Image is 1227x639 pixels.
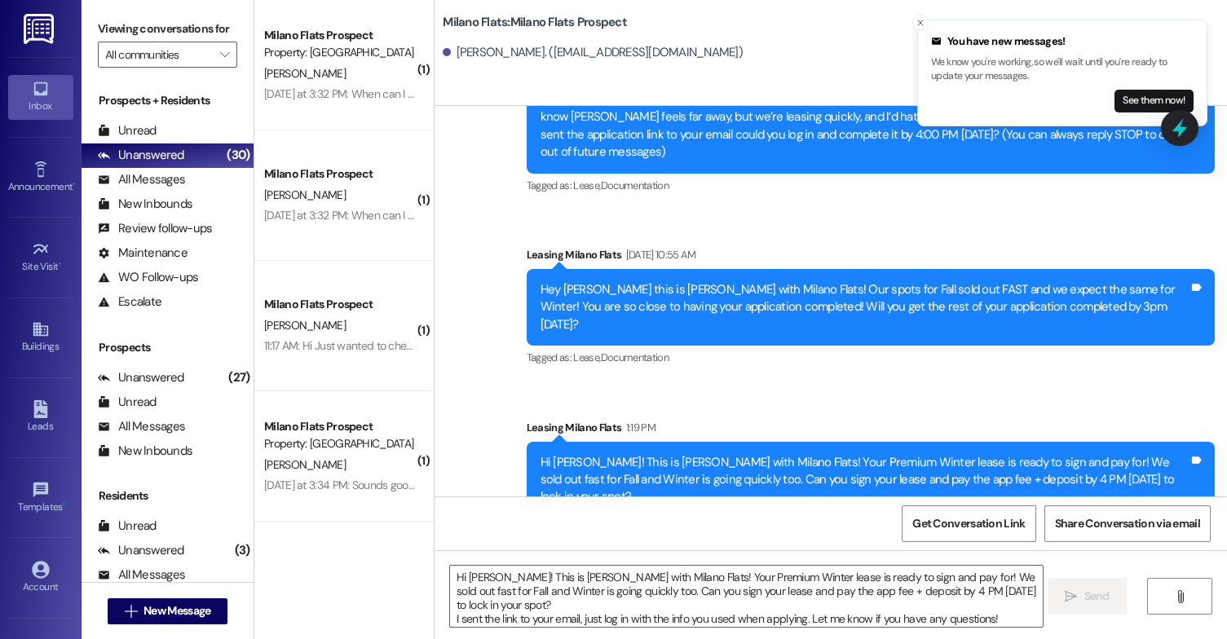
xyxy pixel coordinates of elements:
div: All Messages [98,171,185,188]
label: Viewing conversations for [98,16,237,42]
div: [PERSON_NAME]. ([EMAIL_ADDRESS][DOMAIN_NAME]) [443,44,743,61]
div: Prospects + Residents [82,92,254,109]
span: • [59,258,61,270]
div: Property: [GEOGRAPHIC_DATA] Flats [264,435,415,452]
button: Close toast [912,15,929,31]
span: Get Conversation Link [912,515,1025,532]
div: Maintenance [98,245,188,262]
div: Tagged as: [527,346,1215,369]
button: Send [1048,578,1127,615]
div: New Inbounds [98,443,192,460]
span: [PERSON_NAME] [264,66,346,81]
div: Unread [98,122,157,139]
a: Buildings [8,315,73,359]
div: Unanswered [98,147,184,164]
div: (27) [224,365,254,390]
button: New Message [108,598,228,624]
div: Unread [98,394,157,411]
span: Documentation [601,350,669,364]
div: Milano Flats Prospect [264,165,415,183]
button: See them now! [1114,90,1194,112]
span: [PERSON_NAME] [264,457,346,472]
a: Leads [8,395,73,439]
div: [DATE] at 3:32 PM: When can I expect to get my security deposit back? [264,86,600,101]
span: [PERSON_NAME] [264,187,346,202]
a: Templates • [8,476,73,520]
div: Milano Flats Prospect [264,296,415,313]
div: (3) [231,538,254,563]
div: Prospects [82,339,254,356]
img: ResiDesk Logo [24,14,57,44]
i:  [1065,590,1077,603]
b: Milano Flats: Milano Flats Prospect [443,14,627,31]
span: • [63,499,65,510]
div: Hello [PERSON_NAME], this is [PERSON_NAME] with Milano Flats! I’m excited to see your application... [541,91,1189,161]
div: (30) [223,143,254,168]
div: [DATE] at 3:34 PM: Sounds good. Do I need to sign anything or will we get it done when I arrive o... [264,478,764,492]
span: New Message [143,602,210,619]
div: Tagged as: [527,174,1215,197]
div: Escalate [98,293,161,311]
div: WO Follow-ups [98,269,198,286]
i:  [1174,590,1186,603]
div: Leasing Milano Flats [527,246,1215,269]
span: Lease , [573,178,600,192]
span: Share Conversation via email [1055,515,1200,532]
div: Leasing Milano Flats [527,419,1215,442]
div: Milano Flats Prospect [264,418,415,435]
button: Get Conversation Link [902,505,1035,542]
a: Site Visit • [8,236,73,280]
span: Documentation [601,178,669,192]
span: Send [1084,588,1110,605]
div: Unread [98,518,157,535]
div: Unanswered [98,542,184,559]
span: Lease , [573,350,600,364]
input: All communities [105,42,211,68]
div: Milano Flats Prospect [264,27,415,44]
span: • [73,178,75,190]
div: Hey [PERSON_NAME] this is [PERSON_NAME] with Milano Flats! Our spots for Fall sold out FAST and w... [541,281,1189,333]
p: We know you're working, so we'll wait until you're ready to update your messages. [931,55,1194,84]
div: Property: [GEOGRAPHIC_DATA] Flats [264,44,415,61]
div: You have new messages! [931,33,1194,50]
div: 11:17 AM: Hi Just wanted to check in on the previous messages! [264,338,558,353]
i:  [220,48,229,61]
span: [PERSON_NAME] [264,318,346,333]
a: Account [8,556,73,600]
div: Unanswered [98,369,184,386]
div: All Messages [98,566,185,584]
div: [DATE] 10:55 AM [622,246,696,263]
div: Residents [82,487,254,505]
div: 1:19 PM [622,419,655,436]
div: All Messages [98,418,185,435]
i:  [125,605,137,618]
button: Share Conversation via email [1044,505,1211,542]
div: Review follow-ups [98,220,212,237]
a: Inbox [8,75,73,119]
div: Hi [PERSON_NAME]! This is [PERSON_NAME] with Milano Flats! Your Premium Winter lease is ready to ... [541,454,1189,524]
div: [DATE] at 3:32 PM: When can I expect to get my security deposit back? [264,208,600,223]
div: New Inbounds [98,196,192,213]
